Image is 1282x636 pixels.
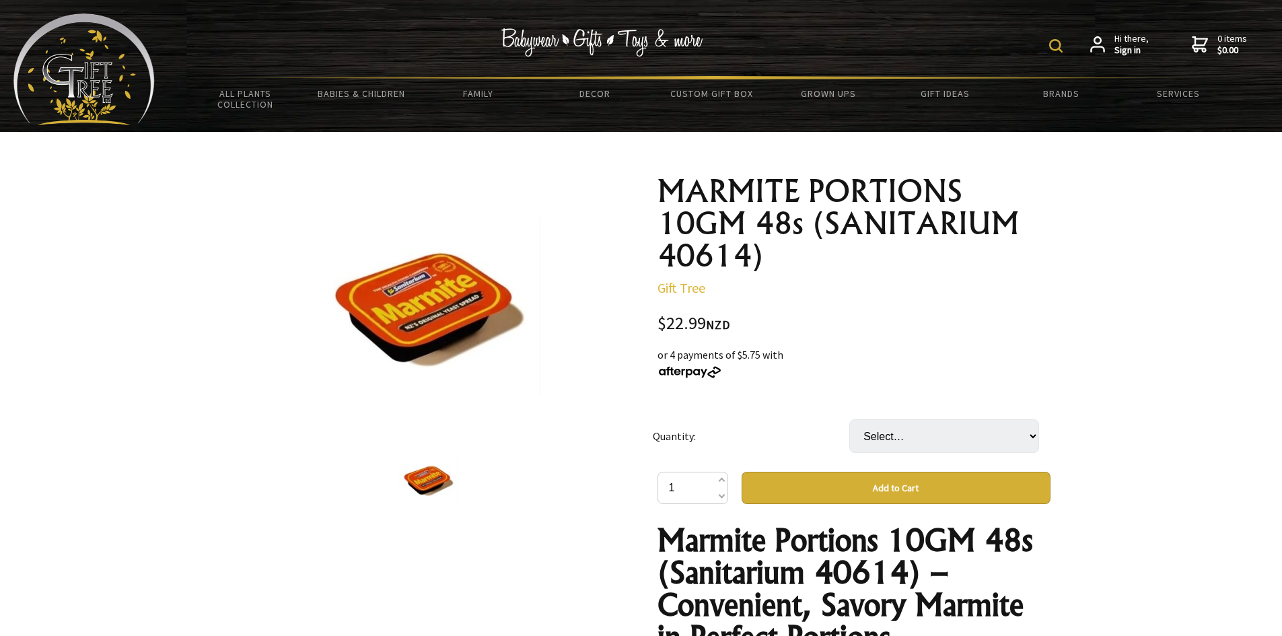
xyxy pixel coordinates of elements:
[13,13,155,125] img: Babyware - Gifts - Toys and more...
[1114,44,1149,57] strong: Sign in
[657,315,1050,333] div: $22.99
[1003,79,1120,108] a: Brands
[1120,79,1236,108] a: Services
[657,175,1050,272] h1: MARMITE PORTIONS 10GM 48s (SANITARIUM 40614)
[304,79,420,108] a: Babies & Children
[770,79,886,108] a: Grown Ups
[1049,39,1063,52] img: product search
[1114,33,1149,57] span: Hi there,
[536,79,653,108] a: Decor
[657,347,1050,379] div: or 4 payments of $5.75 with
[742,472,1050,504] button: Add to Cart
[420,79,536,108] a: Family
[316,208,541,404] img: MARMITE PORTIONS 10GM 48s (SANITARIUM 40614)
[653,79,770,108] a: Custom Gift Box
[657,366,722,378] img: Afterpay
[1217,32,1247,57] span: 0 items
[653,400,849,472] td: Quantity:
[706,317,730,332] span: NZD
[1090,33,1149,57] a: Hi there,Sign in
[886,79,1003,108] a: Gift Ideas
[1217,44,1247,57] strong: $0.00
[1192,33,1247,57] a: 0 items$0.00
[501,28,703,57] img: Babywear - Gifts - Toys & more
[399,454,458,505] img: MARMITE PORTIONS 10GM 48s (SANITARIUM 40614)
[657,279,705,296] a: Gift Tree
[187,79,304,118] a: All Plants Collection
